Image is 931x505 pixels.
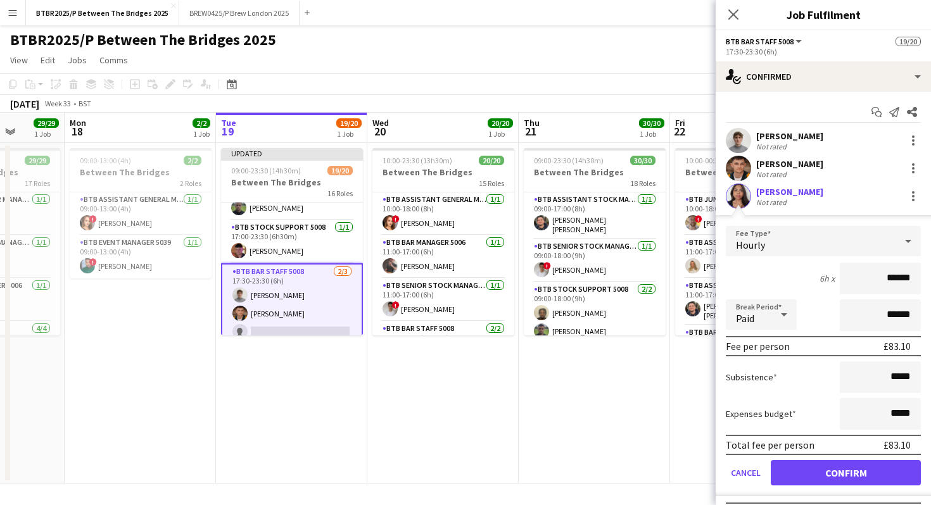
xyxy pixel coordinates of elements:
[221,177,363,188] h3: Between The Bridges
[184,156,201,165] span: 2/2
[820,273,835,284] div: 6h x
[372,117,389,128] span: Wed
[25,156,50,165] span: 29/29
[479,156,504,165] span: 20/20
[726,371,777,383] label: Subsistence
[524,117,540,128] span: Thu
[193,118,210,128] span: 2/2
[675,325,817,387] app-card-role: BTB Bar Staff 50082/2
[716,61,931,92] div: Confirmed
[68,124,86,139] span: 18
[221,148,363,335] app-job-card: Updated09:00-23:30 (14h30m)19/20Between The Bridges16 Roles17:00-23:30 (6h30m)[PERSON_NAME]BTB As...
[94,52,133,68] a: Comms
[673,124,685,139] span: 22
[70,192,212,235] app-card-role: BTB Assistant General Manager 50061/109:00-13:00 (4h)![PERSON_NAME]
[25,178,50,188] span: 17 Roles
[179,1,300,25] button: BREW0425/P Brew London 2025
[89,215,97,223] span: !
[219,124,236,139] span: 19
[370,124,389,139] span: 20
[10,30,276,49] h1: BTBR2025/P Between The Bridges 2025
[99,54,128,66] span: Comms
[756,197,789,207] div: Not rated
[221,263,363,346] app-card-role: BTB Bar Staff 50082/317:30-23:30 (6h)[PERSON_NAME][PERSON_NAME]
[221,220,363,263] app-card-role: BTB Stock support 50081/117:00-23:30 (6h30m)[PERSON_NAME]
[221,117,236,128] span: Tue
[675,192,817,235] app-card-role: BTB Junior Event Manager 50391/110:00-18:00 (8h)![PERSON_NAME]
[543,262,551,270] span: !
[10,54,28,66] span: View
[630,156,655,165] span: 30/30
[479,178,504,188] span: 15 Roles
[221,148,363,158] div: Updated
[726,340,790,352] div: Fee per person
[327,166,353,175] span: 19/20
[726,439,814,451] div: Total fee per person
[524,148,666,335] app-job-card: 09:00-23:30 (14h30m)30/30Between The Bridges18 RolesBTB Assistant Stock Manager 50061/109:00-17:0...
[756,158,823,170] div: [PERSON_NAME]
[10,97,39,110] div: [DATE]
[89,258,97,266] span: !
[675,278,817,325] app-card-role: BTB Assistant Stock Manager 50061/111:00-17:00 (6h)[PERSON_NAME] [PERSON_NAME]
[756,170,789,179] div: Not rated
[756,130,823,142] div: [PERSON_NAME]
[372,148,514,335] app-job-card: 10:00-23:30 (13h30m)20/20Between The Bridges15 RolesBTB Assistant General Manager 50061/110:00-18...
[736,239,765,251] span: Hourly
[756,186,823,197] div: [PERSON_NAME]
[337,129,361,139] div: 1 Job
[488,118,513,128] span: 20/20
[524,239,666,282] app-card-role: BTB Senior Stock Manager 50061/109:00-18:00 (9h)![PERSON_NAME]
[383,156,452,165] span: 10:00-23:30 (13h30m)
[372,278,514,321] app-card-role: BTB Senior Stock Manager 50061/111:00-17:00 (6h)![PERSON_NAME]
[695,215,702,223] span: !
[630,178,655,188] span: 18 Roles
[522,124,540,139] span: 21
[488,129,512,139] div: 1 Job
[726,37,794,46] span: BTB Bar Staff 5008
[34,118,59,128] span: 29/29
[675,117,685,128] span: Fri
[372,192,514,235] app-card-role: BTB Assistant General Manager 50061/110:00-18:00 (8h)![PERSON_NAME]
[524,282,666,344] app-card-role: BTB Stock support 50082/209:00-18:00 (9h)[PERSON_NAME][PERSON_NAME]
[372,166,514,178] h3: Between The Bridges
[726,37,804,46] button: BTB Bar Staff 5008
[70,235,212,278] app-card-role: BTB Event Manager 50391/109:00-13:00 (4h)![PERSON_NAME]
[392,301,400,309] span: !
[392,215,400,223] span: !
[524,192,666,239] app-card-role: BTB Assistant Stock Manager 50061/109:00-17:00 (8h)[PERSON_NAME] [PERSON_NAME]
[675,148,817,335] app-job-card: 10:00-00:30 (14h30m) (Sat)34/34Between The Bridges21 RolesBTB Junior Event Manager 50391/110:00-1...
[534,156,604,165] span: 09:00-23:30 (14h30m)
[675,235,817,278] app-card-role: BTB Assistant Bar Manager 50061/111:00-17:00 (6h)[PERSON_NAME]
[80,156,131,165] span: 09:00-13:00 (4h)
[726,460,766,485] button: Cancel
[736,312,754,325] span: Paid
[193,129,210,139] div: 1 Job
[26,1,179,25] button: BTBR2025/P Between The Bridges 2025
[883,340,911,352] div: £83.10
[756,142,789,151] div: Not rated
[68,54,87,66] span: Jobs
[327,189,353,198] span: 16 Roles
[63,52,92,68] a: Jobs
[35,52,60,68] a: Edit
[896,37,921,46] span: 19/20
[771,460,921,485] button: Confirm
[675,166,817,178] h3: Between The Bridges
[524,166,666,178] h3: Between The Bridges
[42,99,73,108] span: Week 33
[883,439,911,451] div: £83.10
[639,118,664,128] span: 30/30
[34,129,58,139] div: 1 Job
[70,117,86,128] span: Mon
[372,321,514,383] app-card-role: BTB Bar Staff 50082/211:00-17:30 (6h30m)
[726,408,796,420] label: Expenses budget
[372,235,514,278] app-card-role: BTB Bar Manager 50061/111:00-17:00 (6h)[PERSON_NAME]
[180,178,201,188] span: 2 Roles
[70,148,212,278] app-job-card: 09:00-13:00 (4h)2/2Between The Bridges2 RolesBTB Assistant General Manager 50061/109:00-13:00 (4h...
[70,166,212,178] h3: Between The Bridges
